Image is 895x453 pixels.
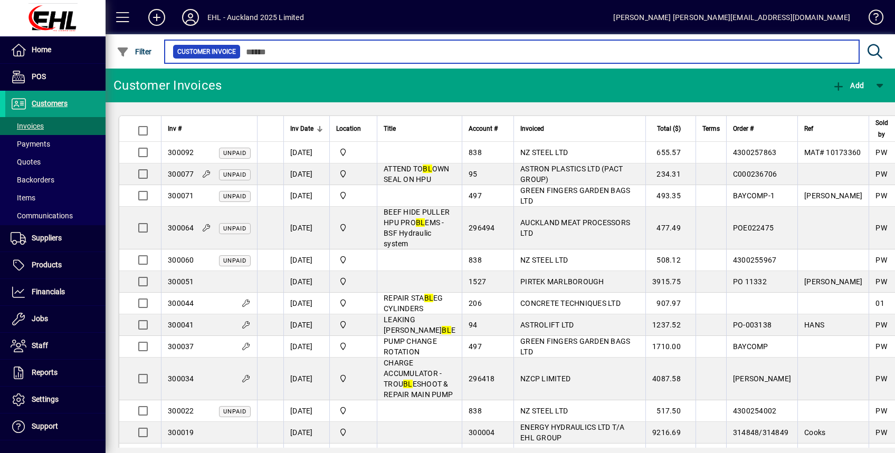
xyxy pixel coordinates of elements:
a: Payments [5,135,106,153]
span: REPAIR STA EG CYLINDERS [384,294,443,313]
span: Filter [117,47,152,56]
span: Account # [469,123,498,134]
td: [DATE] [283,422,329,444]
span: PIRTEK MARLBOROUGH [520,277,604,286]
span: 300004 [469,428,495,437]
span: Add [832,81,864,90]
span: [PERSON_NAME] [804,277,862,286]
span: 300037 [168,342,194,351]
div: Customer Invoices [113,77,222,94]
em: BL [423,165,432,173]
span: PW [875,342,887,351]
a: Products [5,252,106,278]
span: Unpaid [223,408,246,415]
span: NZ STEEL LTD [520,407,568,415]
span: HANS [804,321,824,329]
div: Invoiced [520,123,639,134]
span: GREEN FINGERS GARDEN BAGS LTD [520,337,630,356]
span: ASTRON PLASTICS LTD (PACT GROUP) [520,165,623,184]
span: ASTROLIFT LTD [520,321,574,329]
span: Settings [32,395,59,403]
span: 300051 [168,277,194,286]
td: [DATE] [283,207,329,249]
button: Filter [114,42,155,61]
span: CONCRETE TECHNIQUES LTD [520,299,621,307]
span: Customers [32,99,68,108]
span: NZCP LIMITED [520,374,570,383]
a: Quotes [5,153,106,171]
div: Inv Date [290,123,323,134]
span: EHL AUCKLAND [336,297,370,309]
span: Products [32,261,62,269]
span: EHL AUCKLAND [336,190,370,201]
span: Inv # [168,123,182,134]
span: [PERSON_NAME] [733,374,791,383]
button: Profile [174,8,207,27]
span: NZ STEEL LTD [520,256,568,264]
td: [DATE] [283,358,329,400]
span: Cooks [804,428,825,437]
span: Order # [733,123,754,134]
span: Ref [804,123,813,134]
span: Terms [702,123,720,134]
a: Invoices [5,117,106,135]
a: Communications [5,207,106,225]
span: PW [875,277,887,286]
span: EHL AUCKLAND [336,168,370,180]
td: 907.97 [645,293,696,314]
a: Jobs [5,306,106,332]
span: [PERSON_NAME] [804,191,862,200]
span: Inv Date [290,123,313,134]
span: 300041 [168,321,194,329]
button: Add [140,8,174,27]
td: 655.57 [645,142,696,163]
td: 508.12 [645,249,696,271]
span: 4300257863 [733,148,777,157]
span: 4300255967 [733,256,777,264]
td: [DATE] [283,400,329,422]
span: Invoiced [520,123,544,134]
td: 3915.75 [645,271,696,293]
em: BL [403,380,413,388]
span: POS [32,72,46,81]
span: PW [875,170,887,178]
span: Location [336,123,361,134]
button: Add [830,76,867,95]
span: 300034 [168,374,194,383]
a: Backorders [5,171,106,189]
span: GREEN FINGERS GARDEN BAGS LTD [520,186,630,205]
a: Financials [5,279,106,305]
span: Financials [32,287,65,296]
span: 95 [469,170,478,178]
div: Total ($) [652,123,690,134]
span: Staff [32,341,48,350]
span: EHL AUCKLAND [336,147,370,158]
td: [DATE] [283,163,329,185]
div: Account # [469,123,507,134]
div: Inv # [168,123,251,134]
span: Unpaid [223,257,246,264]
span: EHL AUCKLAND [336,254,370,266]
span: 497 [469,191,482,200]
span: 296418 [469,374,495,383]
span: 838 [469,407,482,415]
span: 300077 [168,170,194,178]
td: [DATE] [283,142,329,163]
td: 234.31 [645,163,696,185]
span: Unpaid [223,171,246,178]
a: Knowledge Base [861,2,882,36]
span: 206 [469,299,482,307]
span: ENERGY HYDRAULICS LTD T/A EHL GROUP [520,423,624,442]
span: 838 [469,256,482,264]
span: BAYCOMP [733,342,768,351]
a: Settings [5,387,106,413]
a: Staff [5,333,106,359]
td: [DATE] [283,249,329,271]
span: PO 11332 [733,277,767,286]
span: PUMP CHANGE ROTATION [384,337,437,356]
span: LEAKING [PERSON_NAME] E [384,315,455,334]
span: 314848/314849 [733,428,788,437]
span: 1527 [469,277,486,286]
span: Backorders [11,176,54,184]
span: 300022 [168,407,194,415]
